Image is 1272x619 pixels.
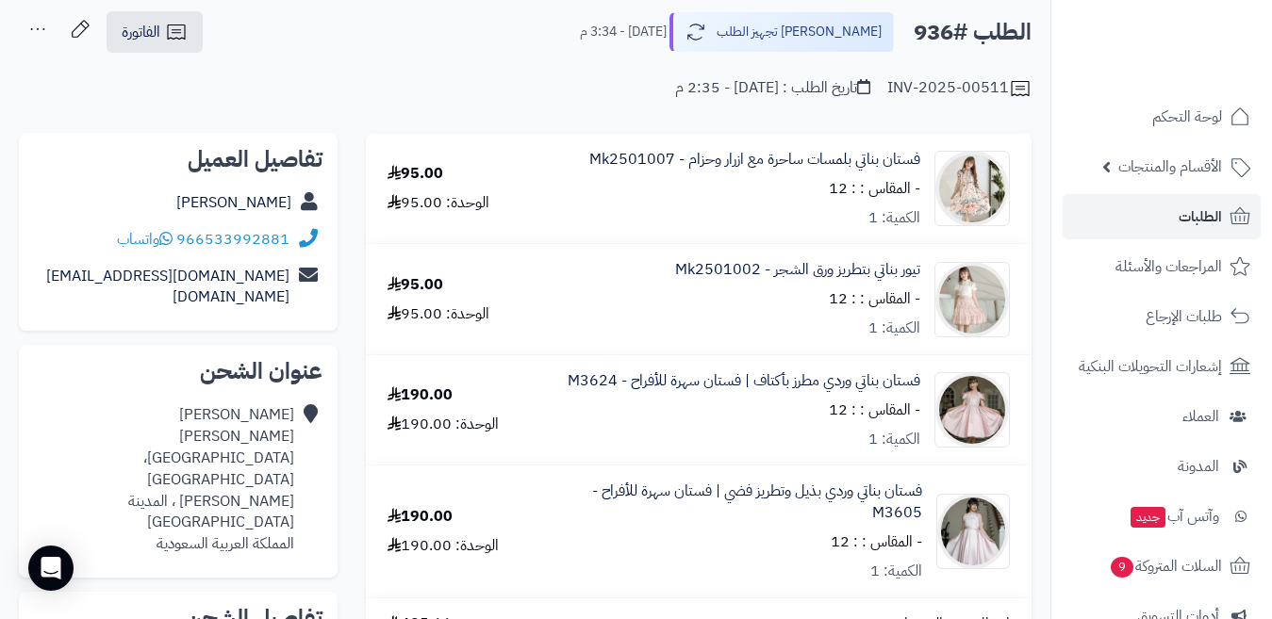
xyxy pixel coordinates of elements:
h2: عنوان الشحن [34,360,322,383]
h2: الطلب #936 [914,13,1032,52]
div: الوحدة: 95.00 [388,192,489,214]
a: العملاء [1063,394,1261,439]
a: وآتس آبجديد [1063,494,1261,539]
small: [DATE] - 3:34 م [580,23,667,41]
a: لوحة التحكم [1063,94,1261,139]
span: الأقسام والمنتجات [1118,154,1222,180]
a: الفاتورة [107,11,203,53]
a: [PERSON_NAME] [176,191,291,214]
span: جديد [1131,507,1165,528]
span: 9 [1111,557,1134,578]
a: الطلبات [1063,194,1261,239]
div: 190.00 [388,384,453,406]
a: واتساب [117,228,173,251]
span: إشعارات التحويلات البنكية [1079,353,1222,380]
a: تيور بناتي بتطريز ورق الشجر - Mk2501002 [675,259,920,281]
a: [DOMAIN_NAME][EMAIL_ADDRESS][DOMAIN_NAME] [46,265,289,309]
img: 1756220418-413A5139-90x90.jpeg [937,494,1009,569]
img: 1739175624-IMG_7278-90x90.jpeg [935,151,1009,226]
a: 966533992881 [176,228,289,251]
div: 95.00 [388,274,443,296]
span: الفاتورة [122,21,160,43]
span: الطلبات [1179,204,1222,230]
small: - المقاس : : 12 [829,177,920,200]
a: المراجعات والأسئلة [1063,244,1261,289]
div: الوحدة: 190.00 [388,414,499,435]
div: Open Intercom Messenger [28,546,74,591]
div: 190.00 [388,506,453,528]
div: الوحدة: 95.00 [388,303,489,325]
div: الكمية: 1 [868,207,920,229]
a: إشعارات التحويلات البنكية [1063,344,1261,389]
div: 95.00 [388,163,443,185]
div: الكمية: 1 [868,318,920,339]
img: 1739176745-IMG_7271-90x90.jpeg [935,262,1009,337]
div: الكمية: 1 [868,429,920,450]
h2: تفاصيل العميل [34,148,322,171]
div: الوحدة: 190.00 [388,535,499,557]
a: فستان بناتي وردي بذيل وتطريز فضي | فستان سهرة للأفراح - M3605 [547,481,922,524]
img: logo-2.png [1144,14,1254,54]
a: المدونة [1063,444,1261,489]
img: 1756220506-413A4990-90x90.jpeg [935,372,1009,448]
a: فستان بناتي بلمسات ساحرة مع ازرار وحزام - Mk2501007 [589,149,920,171]
div: الكمية: 1 [870,561,922,582]
div: INV-2025-00511 [887,77,1032,100]
span: السلات المتروكة [1109,553,1222,579]
span: المدونة [1178,453,1219,480]
span: المراجعات والأسئلة [1115,253,1222,280]
div: تاريخ الطلب : [DATE] - 2:35 م [675,77,870,99]
button: [PERSON_NAME] تجهيز الطلب [669,12,894,52]
a: طلبات الإرجاع [1063,294,1261,339]
div: [PERSON_NAME] [PERSON_NAME] [GEOGRAPHIC_DATA]، [GEOGRAPHIC_DATA][PERSON_NAME] ، المدينة [GEOGRAPH... [34,404,294,555]
span: طلبات الإرجاع [1146,303,1222,330]
small: - المقاس : : 12 [829,287,920,310]
small: - المقاس : : 12 [831,530,922,553]
small: - المقاس : : 12 [829,399,920,421]
span: وآتس آب [1129,503,1219,529]
a: فستان بناتي وردي مطرز بأكتاف | فستان سهرة للأفراح - M3624 [568,370,920,392]
span: لوحة التحكم [1152,104,1222,130]
a: السلات المتروكة9 [1063,544,1261,589]
span: العملاء [1182,403,1219,430]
